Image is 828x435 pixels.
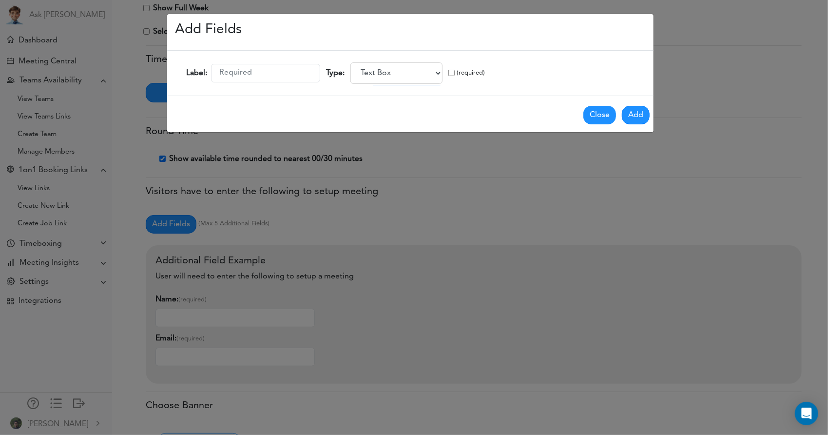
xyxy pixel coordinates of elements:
h3: Add Fields [175,22,242,39]
label: Type: [322,63,348,83]
input: Required [211,64,320,82]
small: (required) [457,68,485,78]
div: Open Intercom Messenger [795,402,818,425]
label: Label: [182,63,211,83]
button: Add [622,106,650,124]
button: Close [583,106,616,124]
